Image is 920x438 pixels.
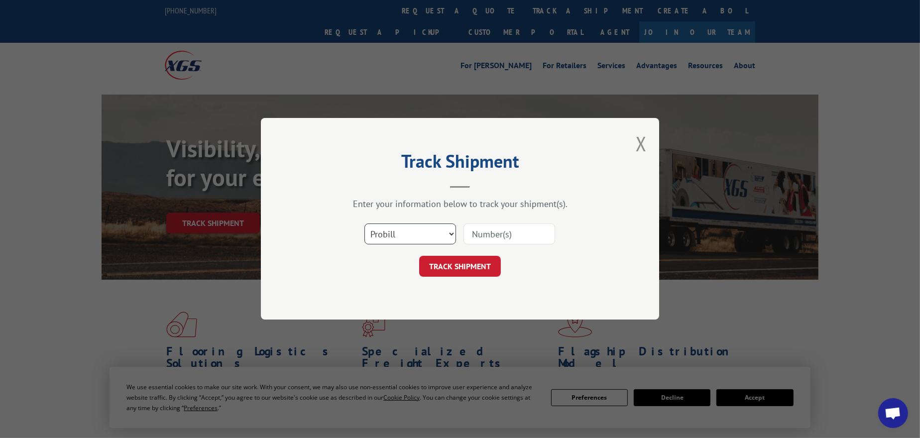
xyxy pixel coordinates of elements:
[463,224,555,245] input: Number(s)
[311,199,609,210] div: Enter your information below to track your shipment(s).
[311,154,609,173] h2: Track Shipment
[878,398,908,428] div: Open chat
[419,256,501,277] button: TRACK SHIPMENT
[636,130,647,157] button: Close modal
